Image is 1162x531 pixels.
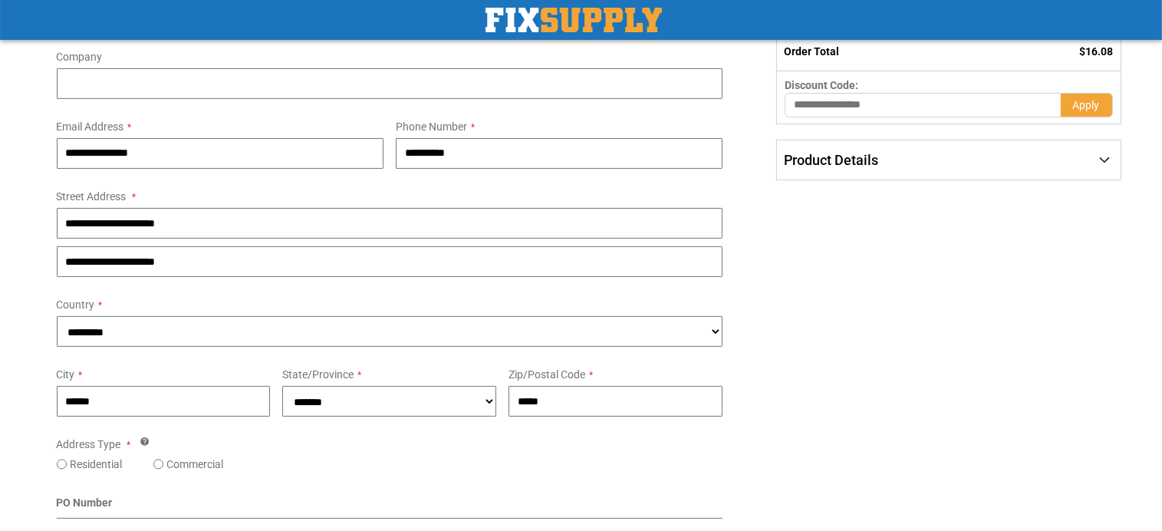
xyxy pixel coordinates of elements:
[1080,45,1114,58] span: $16.08
[57,190,127,203] span: Street Address
[509,368,585,381] span: Zip/Postal Code
[57,120,124,133] span: Email Address
[282,368,354,381] span: State/Province
[71,457,123,472] label: Residential
[486,8,662,32] img: Fix Industrial Supply
[57,368,75,381] span: City
[785,79,858,91] span: Discount Code:
[1073,99,1100,111] span: Apply
[784,152,878,168] span: Product Details
[486,8,662,32] a: store logo
[167,457,224,472] label: Commercial
[57,51,103,63] span: Company
[784,45,839,58] strong: Order Total
[57,495,723,519] div: PO Number
[57,298,95,311] span: Country
[57,438,121,450] span: Address Type
[1061,93,1113,117] button: Apply
[396,120,467,133] span: Phone Number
